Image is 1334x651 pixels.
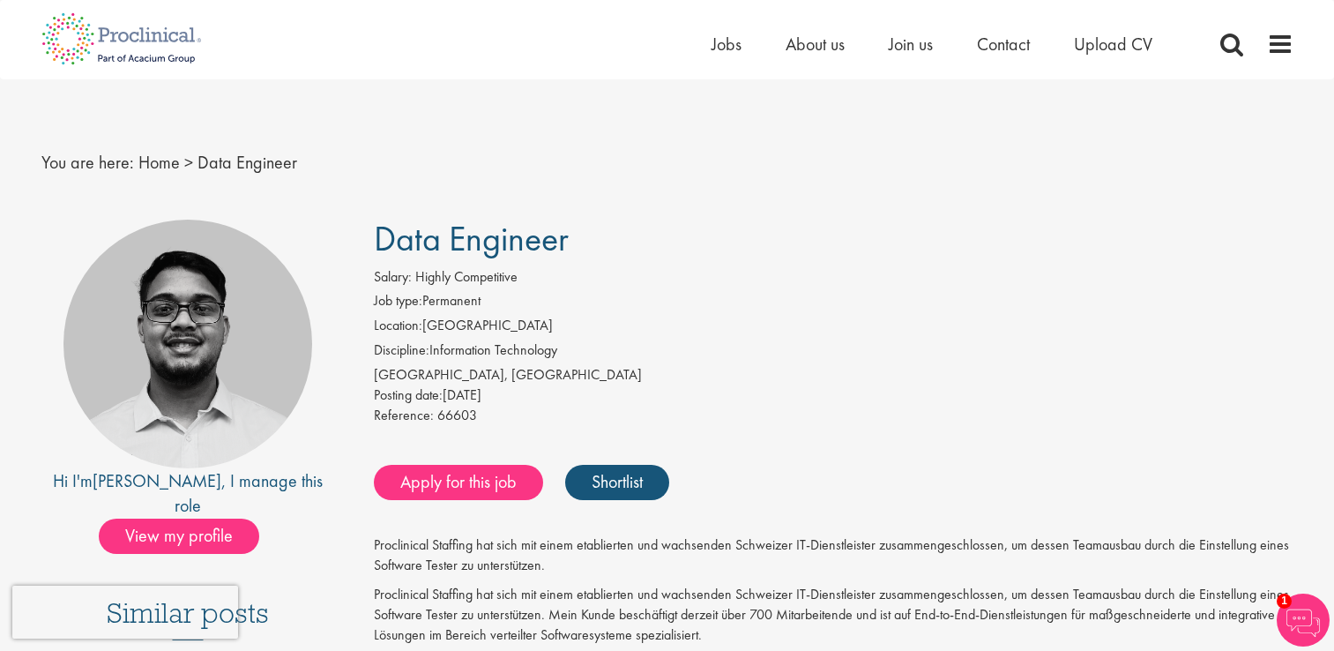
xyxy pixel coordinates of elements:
a: View my profile [99,522,277,545]
span: 66603 [437,406,477,424]
span: > [184,151,193,174]
label: Discipline: [374,340,429,361]
span: View my profile [99,519,259,554]
div: [DATE] [374,385,1293,406]
a: Shortlist [565,465,669,500]
label: Job type: [374,291,422,311]
label: Reference: [374,406,434,426]
span: You are here: [41,151,134,174]
div: Hi I'm , I manage this role [41,468,335,519]
p: Proclinical Staffing hat sich mit einem etablierten und wachsenden Schweizer IT-Dienstleister zus... [374,585,1293,646]
a: About us [786,33,845,56]
label: Salary: [374,267,412,288]
a: Join us [889,33,933,56]
img: Chatbot [1277,594,1330,647]
a: Jobs [712,33,742,56]
span: Posting date: [374,385,443,404]
span: Data Engineer [374,216,569,261]
span: Data Engineer [197,151,297,174]
a: Contact [977,33,1030,56]
a: breadcrumb link [138,151,180,174]
div: [GEOGRAPHIC_DATA], [GEOGRAPHIC_DATA] [374,365,1293,385]
span: 1 [1277,594,1292,609]
p: Proclinical Staffing hat sich mit einem etablierten und wachsenden Schweizer IT-Dienstleister zus... [374,535,1293,576]
li: [GEOGRAPHIC_DATA] [374,316,1293,340]
a: [PERSON_NAME] [93,469,221,492]
a: Upload CV [1074,33,1152,56]
li: Information Technology [374,340,1293,365]
img: imeage of recruiter Timothy Deschamps [63,220,312,468]
li: Permanent [374,291,1293,316]
a: Apply for this job [374,465,543,500]
iframe: reCAPTCHA [12,586,238,639]
label: Location: [374,316,422,336]
span: Highly Competitive [415,267,518,286]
